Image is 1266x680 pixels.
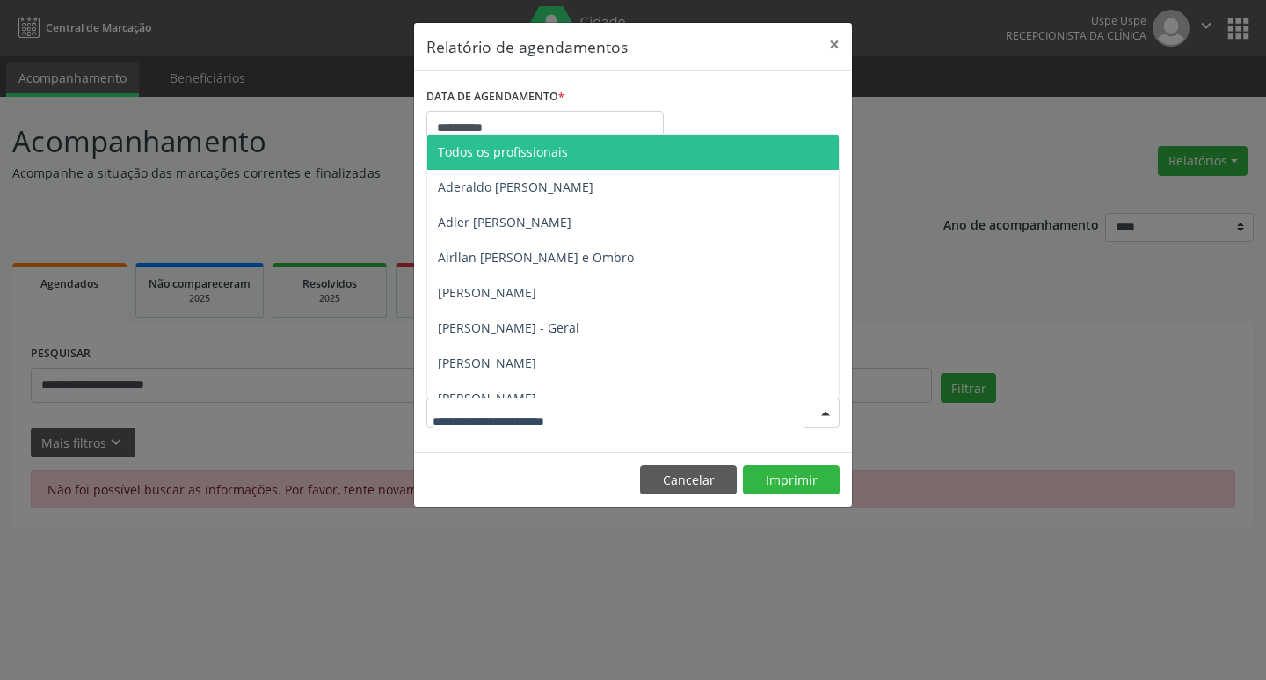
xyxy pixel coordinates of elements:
button: Cancelar [640,465,737,495]
span: [PERSON_NAME] [438,355,536,371]
span: Adler [PERSON_NAME] [438,214,571,230]
span: Aderaldo [PERSON_NAME] [438,179,593,195]
label: DATA DE AGENDAMENTO [426,84,564,111]
span: [PERSON_NAME] - Geral [438,319,579,336]
span: Todos os profissionais [438,143,568,160]
span: [PERSON_NAME] [438,390,536,406]
h5: Relatório de agendamentos [426,35,628,58]
button: Close [817,23,852,66]
span: Airllan [PERSON_NAME] e Ombro [438,249,634,266]
button: Imprimir [743,465,840,495]
span: [PERSON_NAME] [438,284,536,301]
